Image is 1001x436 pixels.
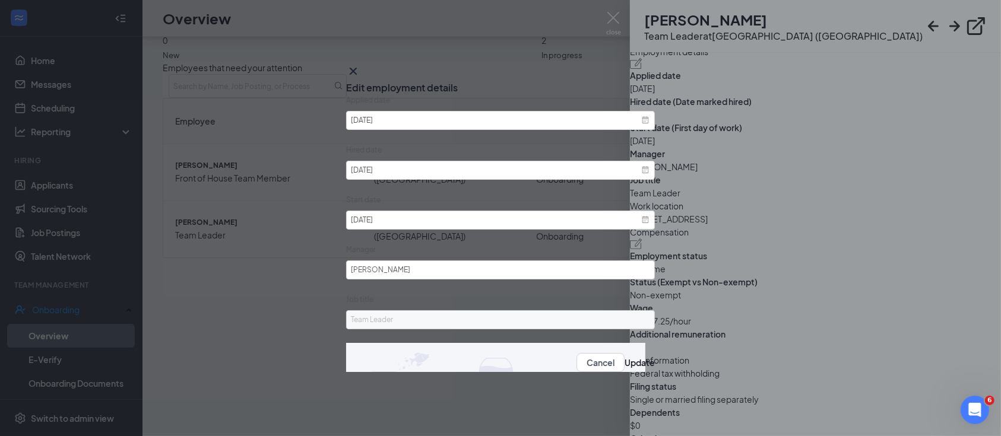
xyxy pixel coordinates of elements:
input: Select date [346,111,655,130]
button: Update [625,356,655,369]
button: Close [346,64,360,78]
input: Manager [346,260,655,279]
input: Select date [346,211,655,230]
label: Hired date [346,145,382,154]
input: Select date [346,161,655,180]
input: Job title [346,310,655,329]
label: Manager [346,245,376,254]
iframe: Intercom live chat [961,396,989,424]
label: Applied date [346,96,390,104]
button: Cancel [576,353,625,372]
span: 6 [985,396,994,405]
label: Start date [346,195,381,204]
label: Job title [346,295,373,304]
h3: Edit employment details [346,81,458,94]
svg: Cross [346,64,360,78]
